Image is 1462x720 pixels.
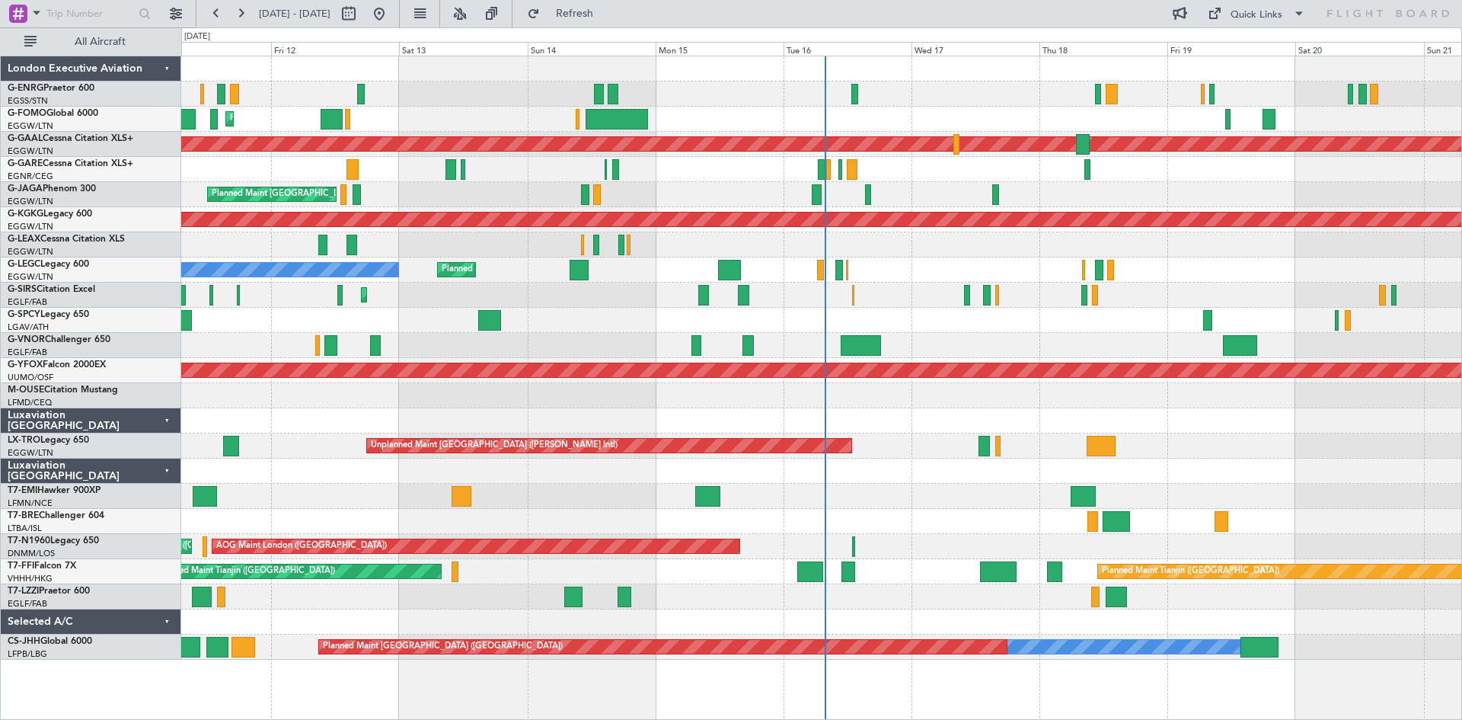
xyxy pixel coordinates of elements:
a: EGSS/STN [8,95,48,107]
span: Refresh [543,8,607,19]
a: VHHH/HKG [8,573,53,584]
button: All Aircraft [17,30,165,54]
a: G-SIRSCitation Excel [8,285,95,294]
div: Planned Maint [GEOGRAPHIC_DATA] ([GEOGRAPHIC_DATA]) [323,635,563,658]
a: EGLF/FAB [8,347,47,358]
a: G-ENRGPraetor 600 [8,84,94,93]
span: T7-LZZI [8,587,39,596]
span: G-SIRS [8,285,37,294]
div: Planned Maint [GEOGRAPHIC_DATA] ([GEOGRAPHIC_DATA]) [442,258,682,281]
a: M-OUSECitation Mustang [8,386,118,395]
button: Quick Links [1200,2,1313,26]
div: Sat 20 [1295,42,1423,56]
a: LFMN/NCE [8,498,53,509]
a: EGNR/CEG [8,171,53,182]
span: G-GARE [8,159,43,168]
a: LX-TROLegacy 650 [8,436,89,445]
a: EGLF/FAB [8,598,47,610]
span: [DATE] - [DATE] [259,7,330,21]
span: G-SPCY [8,310,40,319]
span: G-GAAL [8,134,43,143]
a: EGGW/LTN [8,196,53,207]
div: Sun 14 [528,42,656,56]
input: Trip Number [46,2,134,25]
a: LFMD/CEQ [8,397,52,408]
a: T7-BREChallenger 604 [8,511,104,520]
span: CS-JHH [8,637,40,646]
div: Sat 13 [399,42,527,56]
a: EGGW/LTN [8,447,53,459]
a: G-KGKGLegacy 600 [8,210,92,219]
div: Wed 17 [911,42,1039,56]
a: EGGW/LTN [8,246,53,258]
a: G-GAALCessna Citation XLS+ [8,134,133,143]
span: G-KGKG [8,210,43,219]
div: Tue 16 [784,42,911,56]
span: T7-N1960 [8,536,50,546]
a: EGGW/LTN [8,221,53,232]
span: G-LEGC [8,260,40,269]
div: Fri 12 [271,42,399,56]
a: EGLF/FAB [8,296,47,308]
a: LTBA/ISL [8,523,42,534]
a: T7-FFIFalcon 7X [8,562,76,571]
a: LFPB/LBG [8,648,47,660]
a: EGGW/LTN [8,146,53,157]
a: G-VNORChallenger 650 [8,335,110,344]
span: G-LEAX [8,235,40,244]
a: EGGW/LTN [8,271,53,283]
a: G-SPCYLegacy 650 [8,310,89,319]
div: Planned Maint [GEOGRAPHIC_DATA] ([GEOGRAPHIC_DATA]) [212,183,452,206]
a: T7-EMIHawker 900XP [8,486,101,495]
a: T7-LZZIPraetor 600 [8,587,90,596]
span: T7-FFI [8,562,34,571]
a: G-LEGCLegacy 600 [8,260,89,269]
div: Quick Links [1231,8,1282,23]
span: G-YFOX [8,360,43,370]
span: T7-EMI [8,486,37,495]
a: G-LEAXCessna Citation XLS [8,235,125,244]
button: Refresh [520,2,611,26]
a: G-YFOXFalcon 2000EX [8,360,106,370]
span: G-FOMO [8,109,46,118]
span: G-ENRG [8,84,43,93]
div: Planned Maint Tianjin ([GEOGRAPHIC_DATA]) [158,560,335,583]
span: G-VNOR [8,335,45,344]
span: G-JAGA [8,184,43,194]
a: G-GARECessna Citation XLS+ [8,159,133,168]
span: T7-BRE [8,511,39,520]
div: AOG Maint London ([GEOGRAPHIC_DATA]) [216,535,387,558]
a: UUMO/OSF [8,372,53,383]
span: All Aircraft [40,37,161,47]
a: G-JAGAPhenom 300 [8,184,96,194]
div: Planned Maint [GEOGRAPHIC_DATA] ([GEOGRAPHIC_DATA]) [365,283,605,306]
div: Unplanned Maint [GEOGRAPHIC_DATA] ([PERSON_NAME] Intl) [371,434,618,457]
a: T7-N1960Legacy 650 [8,536,99,546]
div: AOG Maint London ([GEOGRAPHIC_DATA]) [104,535,275,558]
span: M-OUSE [8,386,44,395]
a: LGAV/ATH [8,322,49,333]
a: CS-JHHGlobal 6000 [8,637,92,646]
div: Mon 15 [656,42,784,56]
span: LX-TRO [8,436,40,445]
div: Thu 11 [143,42,271,56]
div: Planned Maint [GEOGRAPHIC_DATA] ([GEOGRAPHIC_DATA]) [230,107,470,130]
a: DNMM/LOS [8,548,55,559]
a: G-FOMOGlobal 6000 [8,109,98,118]
div: [DATE] [184,30,210,43]
a: EGGW/LTN [8,120,53,132]
div: Planned Maint Tianjin ([GEOGRAPHIC_DATA]) [1102,560,1279,583]
div: Thu 18 [1039,42,1167,56]
div: Fri 19 [1167,42,1295,56]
